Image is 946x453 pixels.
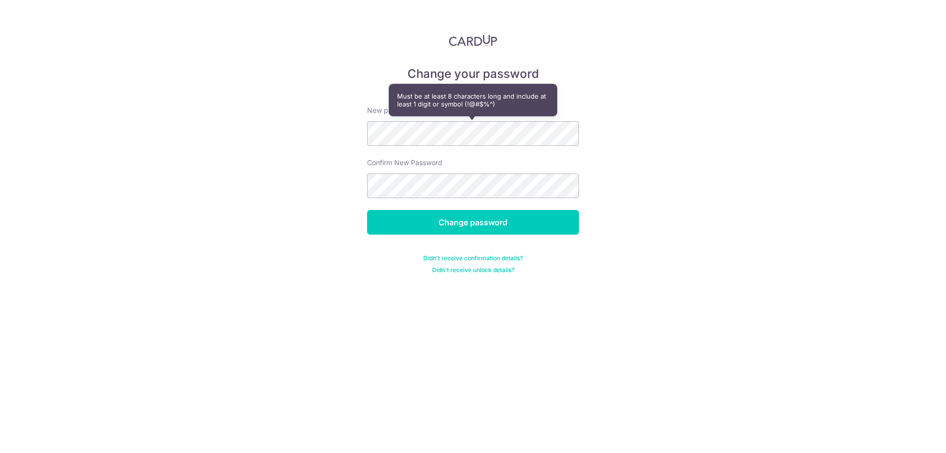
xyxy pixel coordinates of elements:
[367,158,442,168] label: Confirm New Password
[367,105,415,115] label: New password
[432,266,514,274] a: Didn't receive unlock details?
[423,254,523,262] a: Didn't receive confirmation details?
[367,66,579,82] h5: Change your password
[367,210,579,235] input: Change password
[449,35,497,46] img: CardUp Logo
[389,84,557,116] div: Must be at least 8 characters long and include at least 1 digit or symbol (!@#$%^)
